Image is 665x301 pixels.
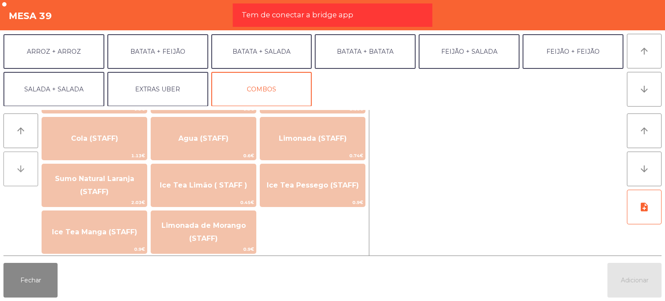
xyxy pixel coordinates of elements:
[160,181,247,189] span: Ice Tea Limão ( STAFF )
[161,221,246,243] span: Limonada de Morango (STAFF)
[267,181,359,189] span: Ice Tea Pessego (STAFF)
[151,245,256,253] span: 0.9€
[3,113,38,148] button: arrow_upward
[627,152,662,186] button: arrow_downward
[627,72,662,107] button: arrow_downward
[627,113,662,148] button: arrow_upward
[3,152,38,186] button: arrow_downward
[315,34,416,69] button: BATATA + BATATA
[178,134,229,142] span: Agua (STAFF)
[639,164,649,174] i: arrow_downward
[16,126,26,136] i: arrow_upward
[627,34,662,68] button: arrow_upward
[260,198,365,207] span: 0.9€
[107,34,208,69] button: BATATA + FEIJÃO
[151,152,256,160] span: 0.6€
[55,175,134,196] span: Sumo Natural Laranja (STAFF)
[639,84,649,94] i: arrow_downward
[639,46,649,56] i: arrow_upward
[9,10,52,23] h4: Mesa 39
[52,228,137,236] span: Ice Tea Manga (STAFF)
[260,152,365,160] span: 0.74€
[419,34,520,69] button: FEIJÃO + SALADA
[639,126,649,136] i: arrow_upward
[279,134,347,142] span: Limonada (STAFF)
[16,164,26,174] i: arrow_downward
[627,190,662,224] button: note_add
[211,72,312,107] button: COMBOS
[107,72,208,107] button: EXTRAS UBER
[523,34,623,69] button: FEIJÃO + FEIJÃO
[3,34,104,69] button: ARROZ + ARROZ
[71,134,118,142] span: Cola (STAFF)
[3,263,58,298] button: Fechar
[639,202,649,212] i: note_add
[42,245,147,253] span: 0.9€
[151,198,256,207] span: 0.45€
[3,72,104,107] button: SALADA + SALADA
[211,34,312,69] button: BATATA + SALADA
[42,152,147,160] span: 1.13€
[242,10,353,20] span: Tem de conectar a bridge app
[42,198,147,207] span: 2.03€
